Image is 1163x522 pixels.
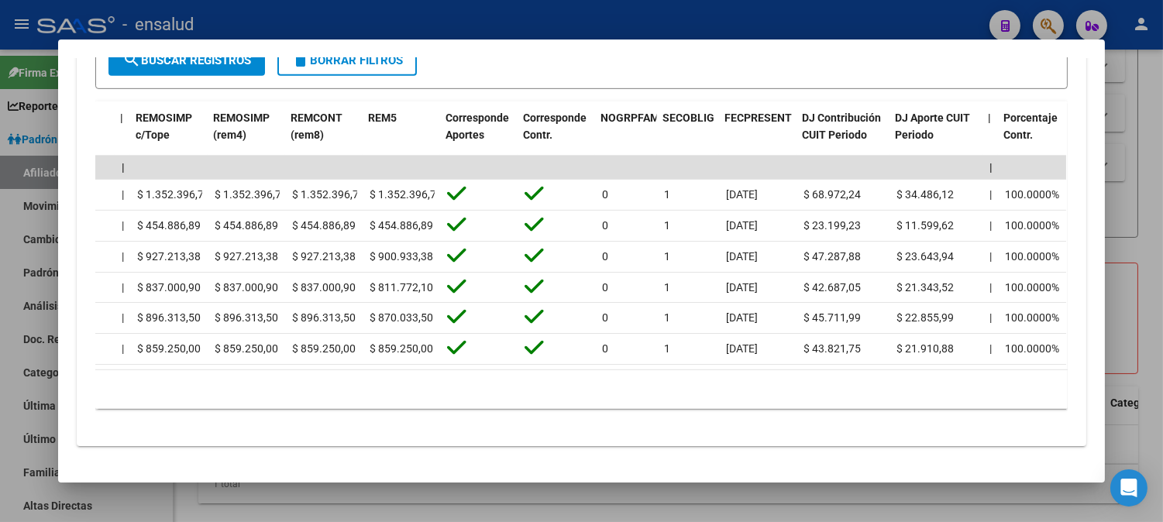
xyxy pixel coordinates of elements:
[137,250,201,263] span: $ 927.213,38
[292,311,356,324] span: $ 896.313,50
[292,188,365,201] span: $ 1.352.396,79
[215,250,278,263] span: $ 927.213,38
[122,311,124,324] span: |
[602,219,608,232] span: 0
[1005,250,1059,263] span: 100.0000%
[370,281,433,294] span: $ 811.772,10
[796,101,889,170] datatable-header-cell: DJ Contribución CUIT Periodo
[1003,112,1058,142] span: Porcentaje Contr.
[122,250,124,263] span: |
[292,219,356,232] span: $ 454.886,89
[896,311,954,324] span: $ 22.855,99
[726,342,758,355] span: [DATE]
[602,342,608,355] span: 0
[137,281,201,294] span: $ 837.000,90
[122,53,251,67] span: Buscar Registros
[122,161,125,173] span: |
[803,281,861,294] span: $ 42.687,05
[1005,188,1059,201] span: 100.0000%
[664,281,670,294] span: 1
[523,112,587,142] span: Corresponde Contr.
[718,101,796,170] datatable-header-cell: FECPRESENT
[292,250,356,263] span: $ 927.213,38
[982,101,997,170] datatable-header-cell: |
[122,219,124,232] span: |
[137,311,201,324] span: $ 896.313,50
[656,101,718,170] datatable-header-cell: SECOBLIG
[291,50,310,69] mat-icon: delete
[726,311,758,324] span: [DATE]
[137,188,210,201] span: $ 1.352.396,79
[602,311,608,324] span: 0
[600,112,659,124] span: NOGRPFAM
[726,250,758,263] span: [DATE]
[1005,342,1059,355] span: 100.0000%
[989,188,992,201] span: |
[120,112,123,124] span: |
[664,188,670,201] span: 1
[803,219,861,232] span: $ 23.199,23
[726,188,758,201] span: [DATE]
[602,281,608,294] span: 0
[989,281,992,294] span: |
[989,250,992,263] span: |
[896,281,954,294] span: $ 21.343,52
[989,311,992,324] span: |
[215,311,278,324] span: $ 896.313,50
[291,112,342,142] span: REMCONT (rem8)
[989,161,993,173] span: |
[129,101,207,170] datatable-header-cell: REMOSIMP c/Tope
[1005,219,1059,232] span: 100.0000%
[207,101,284,170] datatable-header-cell: REMOSIMP (rem4)
[213,112,270,142] span: REMOSIMP (rem4)
[803,188,861,201] span: $ 68.972,24
[1110,469,1148,507] div: Open Intercom Messenger
[215,281,278,294] span: $ 837.000,90
[370,250,433,263] span: $ 900.933,38
[896,219,954,232] span: $ 11.599,62
[997,101,1075,170] datatable-header-cell: Porcentaje Contr.
[137,342,201,355] span: $ 859.250,00
[662,112,714,124] span: SECOBLIG
[989,342,992,355] span: |
[664,219,670,232] span: 1
[896,342,954,355] span: $ 21.910,88
[602,188,608,201] span: 0
[370,311,433,324] span: $ 870.033,50
[726,219,758,232] span: [DATE]
[664,311,670,324] span: 1
[215,219,278,232] span: $ 454.886,89
[215,188,287,201] span: $ 1.352.396,79
[1005,311,1059,324] span: 100.0000%
[114,101,129,170] datatable-header-cell: |
[726,281,758,294] span: [DATE]
[137,219,201,232] span: $ 454.886,89
[803,250,861,263] span: $ 47.287,88
[136,112,192,142] span: REMOSIMP c/Tope
[1005,281,1059,294] span: 100.0000%
[122,342,124,355] span: |
[889,101,982,170] datatable-header-cell: DJ Aporte CUIT Periodo
[439,101,517,170] datatable-header-cell: Corresponde Aportes
[988,112,991,124] span: |
[594,101,656,170] datatable-header-cell: NOGRPFAM
[368,112,397,124] span: REM5
[292,281,356,294] span: $ 837.000,90
[292,342,356,355] span: $ 859.250,00
[277,45,417,76] button: Borrar Filtros
[446,112,509,142] span: Corresponde Aportes
[802,112,881,142] span: DJ Contribución CUIT Periodo
[989,219,992,232] span: |
[370,188,442,201] span: $ 1.352.396,79
[215,342,278,355] span: $ 859.250,00
[895,112,970,142] span: DJ Aporte CUIT Periodo
[664,250,670,263] span: 1
[291,53,403,67] span: Borrar Filtros
[664,342,670,355] span: 1
[370,342,433,355] span: $ 859.250,00
[370,219,433,232] span: $ 454.886,89
[724,112,792,124] span: FECPRESENT
[122,50,141,69] mat-icon: search
[517,101,594,170] datatable-header-cell: Corresponde Contr.
[803,311,861,324] span: $ 45.711,99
